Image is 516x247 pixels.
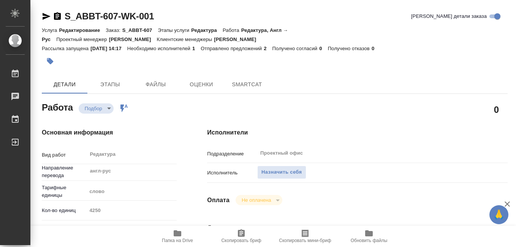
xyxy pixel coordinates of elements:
button: Назначить себя [257,166,306,179]
h2: Работа [42,100,73,114]
p: Редактура [191,27,223,33]
button: Подбор [82,105,104,112]
p: Подразделение [207,150,257,158]
h4: Оплата [207,196,230,205]
p: 1 [192,46,201,51]
h2: 0 [494,103,499,116]
p: Получено согласий [272,46,320,51]
p: Клиентские менеджеры [157,36,214,42]
p: 2 [264,46,272,51]
p: Исполнитель [207,169,257,177]
h4: Исполнители [207,128,508,137]
p: Отправлено предложений [201,46,264,51]
span: Обновить файлы [351,238,388,243]
span: Детали [46,80,83,89]
p: [PERSON_NAME] [214,36,262,42]
h4: Дополнительно [207,223,508,233]
p: 0 [319,46,328,51]
span: Папка на Drive [162,238,193,243]
p: Работа [223,27,241,33]
button: Скопировать ссылку для ЯМессенджера [42,12,51,21]
p: Получено отказов [328,46,372,51]
p: [PERSON_NAME] [109,36,157,42]
p: Услуга [42,27,59,33]
a: S_ABBT-607-WK-001 [65,11,154,21]
p: 0 [372,46,380,51]
p: Направление перевода [42,164,87,179]
p: Кол-во единиц [42,207,87,214]
p: Этапы услуги [158,27,191,33]
div: Подбор [79,103,114,114]
span: Скопировать мини-бриф [279,238,331,243]
span: Скопировать бриф [221,238,261,243]
p: Проектный менеджер [56,36,109,42]
span: 🙏 [492,207,505,223]
div: Подбор [236,195,282,205]
p: [DATE] 14:17 [90,46,127,51]
button: Скопировать ссылку [53,12,62,21]
input: Пустое поле [87,205,177,216]
span: Этапы [92,80,128,89]
button: Скопировать мини-бриф [273,226,337,247]
span: Файлы [138,80,174,89]
div: слово [87,185,177,198]
span: Назначить себя [261,168,302,177]
span: [PERSON_NAME] детали заказа [411,13,487,20]
button: Обновить файлы [337,226,401,247]
span: Оценки [183,80,220,89]
button: 🙏 [489,205,508,224]
p: Необходимо исполнителей [127,46,192,51]
p: S_ABBT-607 [122,27,158,33]
p: Заказ: [106,27,122,33]
div: Техника [87,224,177,237]
button: Папка на Drive [146,226,209,247]
h4: Основная информация [42,128,177,137]
p: Тарифные единицы [42,184,87,199]
span: SmartCat [229,80,265,89]
p: Вид работ [42,151,87,159]
p: Редактирование [59,27,106,33]
button: Не оплачена [239,197,273,203]
button: Добавить тэг [42,53,59,70]
p: Рассылка запущена [42,46,90,51]
button: Скопировать бриф [209,226,273,247]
